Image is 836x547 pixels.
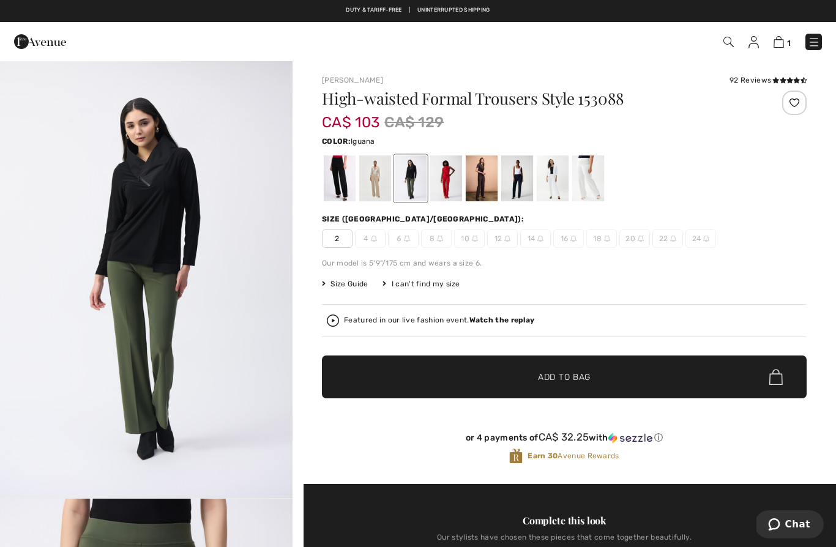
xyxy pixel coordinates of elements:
[469,316,535,324] strong: Watch the replay
[351,137,375,146] span: Iguana
[748,36,759,48] img: My Info
[344,316,534,324] div: Featured in our live fashion event.
[723,37,734,47] img: Search
[322,513,807,528] div: Complete this look
[572,155,604,201] div: Vanilla 30
[14,35,66,47] a: 1ère Avenue
[322,431,807,444] div: or 4 payments of with
[421,229,452,248] span: 8
[371,236,377,242] img: ring-m.svg
[395,155,427,201] div: Iguana
[586,229,617,248] span: 18
[322,229,353,248] span: 2
[430,155,462,201] div: Radiant red
[537,236,543,242] img: ring-m.svg
[504,236,510,242] img: ring-m.svg
[528,452,558,460] strong: Earn 30
[384,111,444,133] span: CA$ 129
[322,355,807,398] button: Add to Bag
[539,431,589,443] span: CA$ 32.25
[538,371,591,384] span: Add to Bag
[553,229,584,248] span: 16
[322,278,368,289] span: Size Guide
[454,229,485,248] span: 10
[703,236,709,242] img: ring-m.svg
[604,236,610,242] img: ring-m.svg
[774,34,791,49] a: 1
[322,431,807,448] div: or 4 payments ofCA$ 32.25withSezzle Click to learn more about Sezzle
[487,229,518,248] span: 12
[472,236,478,242] img: ring-m.svg
[638,236,644,242] img: ring-m.svg
[774,36,784,48] img: Shopping Bag
[501,155,533,201] div: Midnight Blue 40
[322,258,807,269] div: Our model is 5'9"/175 cm and wears a size 6.
[520,229,551,248] span: 14
[537,155,569,201] div: White
[359,155,391,201] div: Java
[14,29,66,54] img: 1ère Avenue
[528,450,619,461] span: Avenue Rewards
[327,314,339,327] img: Watch the replay
[322,76,383,84] a: [PERSON_NAME]
[404,236,410,242] img: ring-m.svg
[355,229,386,248] span: 4
[685,229,716,248] span: 24
[322,102,379,131] span: CA$ 103
[769,369,783,385] img: Bag.svg
[509,448,523,464] img: Avenue Rewards
[322,91,726,106] h1: High-waisted Formal Trousers Style 153088
[570,236,577,242] img: ring-m.svg
[652,229,683,248] span: 22
[670,236,676,242] img: ring-m.svg
[787,39,791,48] span: 1
[383,278,460,289] div: I can't find my size
[322,137,351,146] span: Color:
[437,236,443,242] img: ring-m.svg
[388,229,419,248] span: 6
[730,75,807,86] div: 92 Reviews
[466,155,498,201] div: Mocha
[756,510,824,541] iframe: Opens a widget where you can chat to one of our agents
[808,36,820,48] img: Menu
[608,433,652,444] img: Sezzle
[619,229,650,248] span: 20
[322,214,526,225] div: Size ([GEOGRAPHIC_DATA]/[GEOGRAPHIC_DATA]):
[324,155,356,201] div: Black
